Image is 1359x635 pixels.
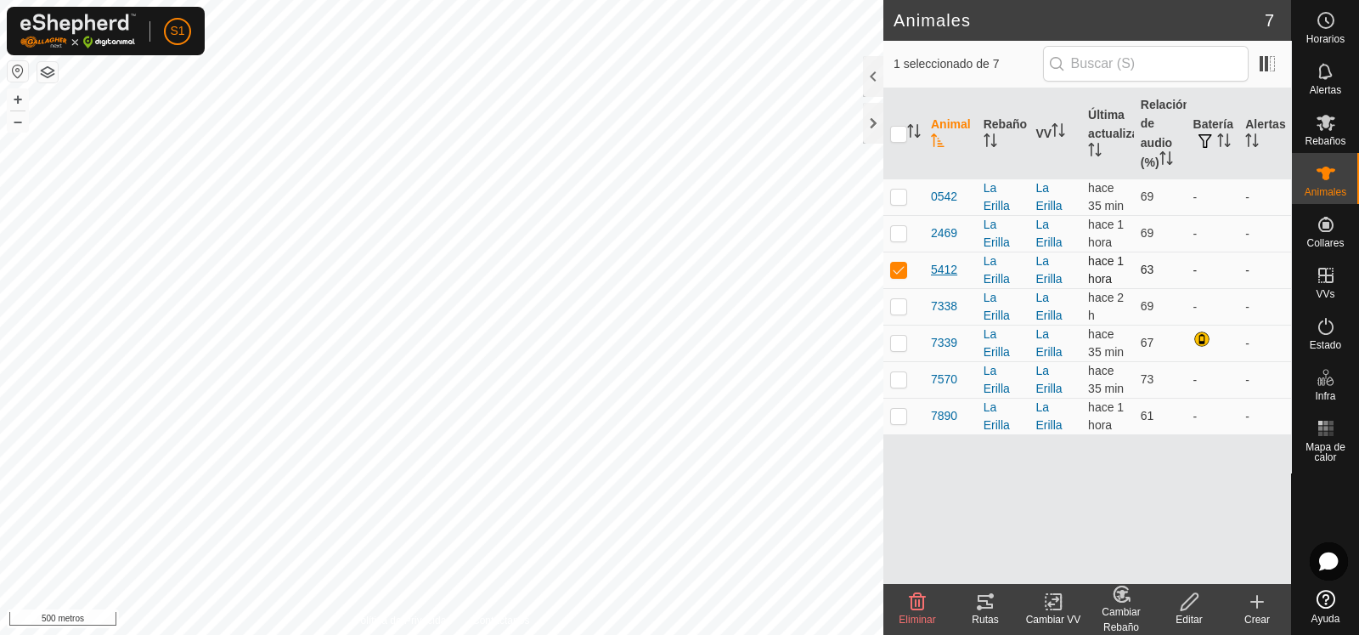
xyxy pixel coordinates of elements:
font: - [1245,337,1249,350]
font: 7890 [931,409,957,422]
font: + [14,90,23,108]
font: 0542 [931,190,957,203]
p-sorticon: Activar para ordenar [1245,136,1259,150]
a: La Erilla [1035,254,1062,286]
font: - [1245,190,1249,204]
font: Estado [1310,339,1341,351]
font: 2469 [931,226,957,240]
img: Logotipo de Gallagher [20,14,136,48]
p-sorticon: Activar para ordenar [1052,126,1065,139]
font: 7338 [931,299,957,313]
font: – [14,112,22,130]
p-sorticon: Activar para ordenar [1088,145,1102,159]
p-sorticon: Activar para ordenar [931,136,945,150]
font: Mapa de calor [1305,441,1345,463]
p-sorticon: Activar para ordenar [1217,136,1231,150]
font: 1 seleccionado de 7 [894,57,1000,71]
font: - [1245,300,1249,314]
font: 63 [1141,263,1154,276]
font: Relación de audio (%) [1141,98,1190,169]
font: Infra [1315,390,1335,402]
font: Crear [1244,614,1270,626]
font: - [1245,264,1249,277]
span: 12 de agosto de 2025, 19:31 [1088,400,1124,432]
font: - [1193,227,1198,241]
button: – [8,111,28,132]
font: Collares [1306,237,1344,249]
button: Capas del Mapa [37,62,58,82]
font: - [1245,410,1249,423]
font: La Erilla [984,327,1010,359]
span: 12 de agosto de 2025, 19:31 [1088,218,1124,249]
font: hace 35 min [1088,327,1124,359]
font: Contáctanos [472,615,529,626]
font: Alertas [1310,84,1341,96]
input: Buscar (S) [1043,46,1249,82]
p-sorticon: Activar para ordenar [984,136,997,150]
font: La Erilla [984,291,1010,322]
font: 67 [1141,336,1154,349]
font: - [1193,373,1198,387]
a: La Erilla [1035,327,1062,359]
span: 12 de agosto de 2025, 20:01 [1088,327,1124,359]
font: - [1245,227,1249,241]
font: Ayuda [1311,613,1340,625]
font: 5412 [931,263,957,276]
font: 7339 [931,336,957,349]
font: hace 1 hora [1088,218,1124,249]
font: VVs [1316,288,1334,300]
a: La Erilla [1035,218,1062,249]
a: La Erilla [1035,364,1062,395]
a: Contáctanos [472,613,529,628]
font: hace 1 hora [1088,254,1124,286]
font: La Erilla [984,254,1010,286]
span: 12 de agosto de 2025, 20:01 [1088,364,1124,395]
a: Política de Privacidad [354,613,452,628]
span: 12 de agosto de 2025, 18:01 [1088,291,1124,322]
font: 69 [1141,226,1154,240]
font: 61 [1141,409,1154,422]
span: 12 de agosto de 2025, 19:31 [1088,254,1124,286]
font: - [1245,373,1249,387]
font: Eliminar [899,614,935,626]
font: Alertas [1245,117,1285,131]
font: 73 [1141,372,1154,386]
font: 7 [1265,11,1274,30]
font: Política de Privacidad [354,615,452,626]
font: Editar [1176,614,1202,626]
font: Animales [894,11,971,30]
font: Animales [1305,186,1346,198]
font: Batería [1193,117,1233,131]
font: hace 35 min [1088,364,1124,395]
font: - [1193,300,1198,314]
a: La Erilla [1035,291,1062,322]
font: 69 [1141,299,1154,313]
font: - [1193,264,1198,277]
font: Rebaños [1305,135,1345,147]
font: Rutas [972,614,998,626]
font: hace 2 h [1088,291,1124,322]
font: La Erilla [984,218,1010,249]
font: - [1193,190,1198,204]
font: Cambiar VV [1026,614,1081,626]
font: Animal [931,117,971,131]
a: La Erilla [1035,400,1062,432]
font: hace 1 hora [1088,400,1124,432]
font: - [1193,410,1198,423]
font: 7570 [931,372,957,386]
p-sorticon: Activar para ordenar [907,127,921,140]
p-sorticon: Activar para ordenar [1159,154,1173,167]
font: La Erilla [984,181,1010,213]
font: Cambiar Rebaño [1102,606,1140,633]
span: 12 de agosto de 2025, 20:01 [1088,181,1124,213]
font: Última actualización [1088,108,1163,140]
font: VV [1035,127,1052,140]
button: Restablecer mapa [8,61,28,82]
button: + [8,89,28,110]
font: Horarios [1306,33,1345,45]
